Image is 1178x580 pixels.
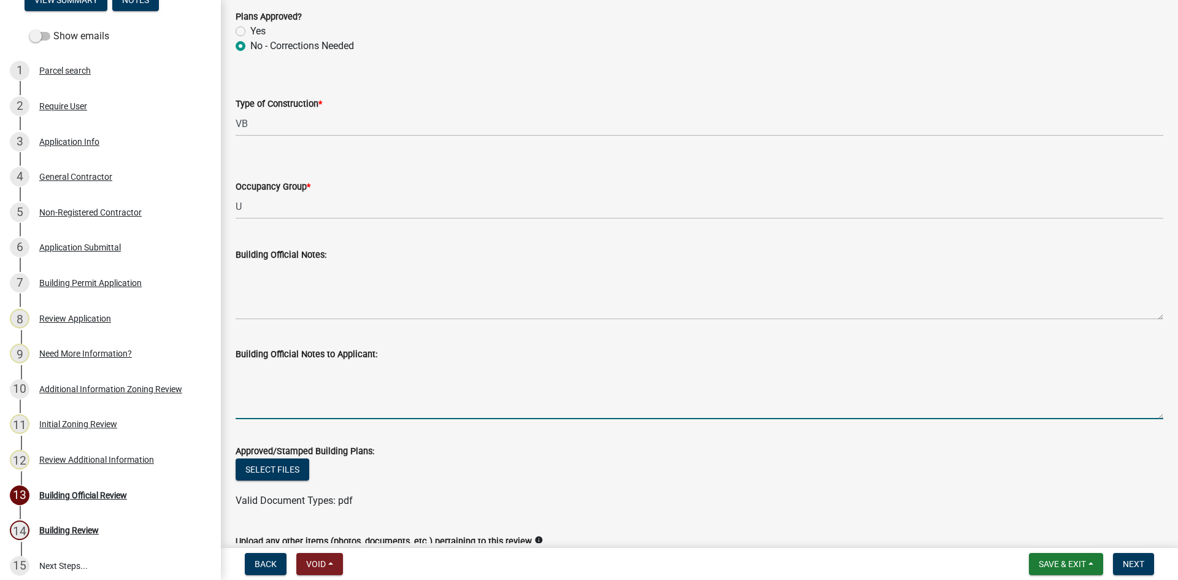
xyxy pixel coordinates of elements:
div: Building Review [39,526,99,535]
div: General Contractor [39,172,112,181]
div: 5 [10,203,29,222]
div: 4 [10,167,29,187]
div: 9 [10,344,29,363]
label: Building Official Notes: [236,251,326,260]
div: 14 [10,520,29,540]
span: Void [306,559,326,569]
button: Void [296,553,343,575]
div: Need More Information? [39,349,132,358]
button: Next [1113,553,1154,575]
i: info [534,536,543,544]
div: Building Permit Application [39,279,142,287]
div: 1 [10,61,29,80]
div: Require User [39,102,87,110]
div: Non-Registered Contractor [39,208,142,217]
div: 11 [10,414,29,434]
label: Type of Construction [236,100,322,109]
div: Application Submittal [39,243,121,252]
div: 13 [10,485,29,505]
label: Occupancy Group [236,183,310,191]
label: Building Official Notes to Applicant: [236,350,377,359]
div: Review Application [39,314,111,323]
label: Approved/Stamped Building Plans: [236,447,374,456]
button: Save & Exit [1029,553,1103,575]
label: No - Corrections Needed [250,39,354,53]
div: 10 [10,379,29,399]
label: Plans Approved? [236,13,302,21]
div: 7 [10,273,29,293]
div: 8 [10,309,29,328]
div: Parcel search [39,66,91,75]
label: Upload any other items (photos, documents, etc.) pertaining to this review [236,538,532,546]
label: Show emails [29,29,109,44]
span: Valid Document Types: pdf [236,495,353,506]
span: Next [1123,559,1144,569]
div: 12 [10,450,29,470]
label: Yes [250,24,266,39]
div: 15 [10,556,29,576]
div: Building Official Review [39,491,127,500]
div: Review Additional Information [39,455,154,464]
div: 6 [10,238,29,257]
button: Back [245,553,287,575]
span: Back [255,559,277,569]
div: Application Info [39,137,99,146]
div: Initial Zoning Review [39,420,117,428]
span: Save & Exit [1039,559,1086,569]
div: Additional Information Zoning Review [39,385,182,393]
div: 3 [10,132,29,152]
button: Select files [236,458,309,481]
div: 2 [10,96,29,116]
